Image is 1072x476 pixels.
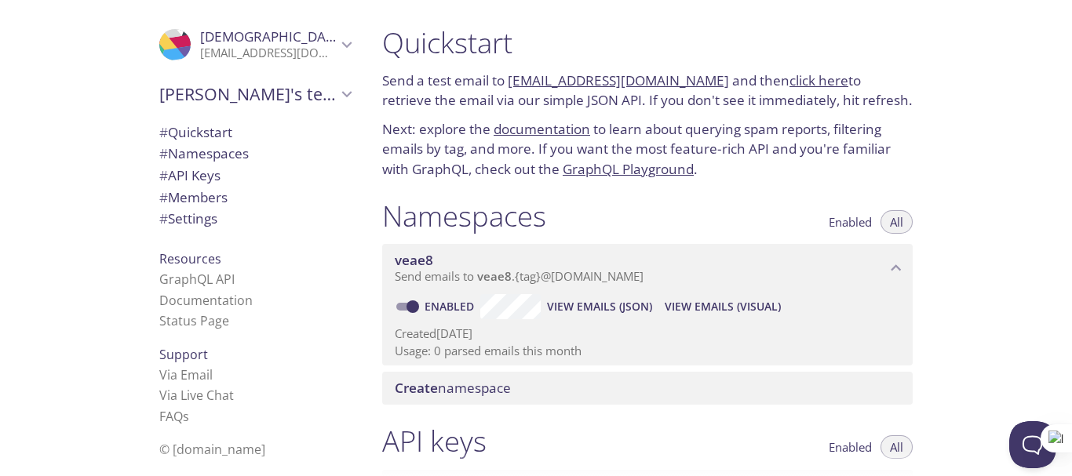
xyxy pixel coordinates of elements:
[382,423,487,459] h1: API keys
[658,294,787,319] button: View Emails (Visual)
[881,210,913,234] button: All
[147,74,363,114] div: Muhammad's team
[183,408,189,425] span: s
[819,435,881,459] button: Enabled
[159,144,168,162] span: #
[159,387,234,404] a: Via Live Chat
[382,71,913,111] p: Send a test email to and then to retrieve the email via our simple JSON API. If you don't see it ...
[147,19,363,71] div: Muhammad Hamza
[789,71,848,89] a: click here
[395,379,511,397] span: namespace
[159,346,208,363] span: Support
[422,299,480,314] a: Enabled
[665,297,781,316] span: View Emails (Visual)
[382,244,913,293] div: veae8 namespace
[477,268,512,284] span: veae8
[395,379,438,397] span: Create
[159,188,228,206] span: Members
[159,83,337,105] span: [PERSON_NAME]'s team
[159,209,217,227] span: Settings
[395,325,900,342] p: Created [DATE]
[382,372,913,405] div: Create namespace
[159,166,221,184] span: API Keys
[147,122,363,144] div: Quickstart
[159,188,168,206] span: #
[159,408,189,425] a: FAQ
[159,209,168,227] span: #
[147,187,363,209] div: Members
[159,366,213,383] a: Via Email
[881,435,913,459] button: All
[159,312,229,329] a: Status Page
[159,271,235,288] a: GraphQL API
[159,144,249,162] span: Namespaces
[395,251,433,269] span: veae8
[563,160,694,178] a: GraphQL Playground
[395,343,900,359] p: Usage: 0 parsed emails this month
[159,123,168,141] span: #
[147,165,363,187] div: API Keys
[1009,421,1056,468] iframe: Help Scout Beacon - Open
[382,119,913,180] p: Next: explore the to learn about querying spam reports, filtering emails by tag, and more. If you...
[147,208,363,230] div: Team Settings
[819,210,881,234] button: Enabled
[159,292,253,309] a: Documentation
[159,441,265,458] span: © [DOMAIN_NAME]
[494,120,590,138] a: documentation
[147,143,363,165] div: Namespaces
[508,71,729,89] a: [EMAIL_ADDRESS][DOMAIN_NAME]
[382,25,913,60] h1: Quickstart
[547,297,652,316] span: View Emails (JSON)
[541,294,658,319] button: View Emails (JSON)
[200,27,394,45] span: [DEMOGRAPHIC_DATA] Hamza
[382,198,546,234] h1: Namespaces
[159,166,168,184] span: #
[159,250,221,267] span: Resources
[395,268,644,284] span: Send emails to . {tag} @[DOMAIN_NAME]
[159,123,232,141] span: Quickstart
[200,45,337,61] p: [EMAIL_ADDRESS][DOMAIN_NAME]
